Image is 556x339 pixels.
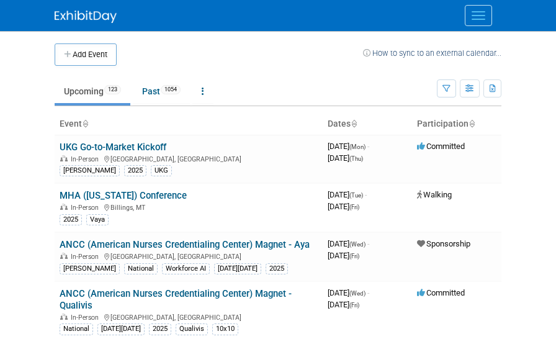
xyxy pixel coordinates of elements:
span: [DATE] [328,202,359,211]
a: How to sync to an external calendar... [363,48,501,58]
span: 1054 [161,85,181,94]
th: Dates [323,114,412,135]
span: (Fri) [349,253,359,260]
span: (Fri) [349,204,359,210]
span: In-Person [71,204,102,212]
div: Workforce AI [162,263,210,274]
div: National [60,323,93,335]
div: 2025 [149,323,171,335]
div: [DATE][DATE] [97,323,145,335]
span: Walking [417,190,452,199]
div: [GEOGRAPHIC_DATA], [GEOGRAPHIC_DATA] [60,251,318,261]
img: In-Person Event [60,314,68,320]
div: 2025 [60,214,82,225]
a: Sort by Start Date [351,119,357,129]
button: Add Event [55,43,117,66]
a: ANCC (American Nurses Credentialing Center) Magnet - Aya [60,239,310,250]
div: [GEOGRAPHIC_DATA], [GEOGRAPHIC_DATA] [60,312,318,322]
th: Event [55,114,323,135]
div: Billings, MT [60,202,318,212]
div: [PERSON_NAME] [60,263,120,274]
span: (Mon) [349,143,365,150]
span: (Fri) [349,302,359,309]
span: (Wed) [349,290,365,297]
span: - [367,142,369,151]
span: (Thu) [349,155,363,162]
div: Vaya [86,214,109,225]
a: UKG Go-to-Market Kickoff [60,142,166,153]
div: National [124,263,158,274]
th: Participation [412,114,501,135]
a: Sort by Participation Type [469,119,475,129]
span: In-Person [71,155,102,163]
div: [PERSON_NAME] [60,165,120,176]
span: [DATE] [328,251,359,260]
img: In-Person Event [60,204,68,210]
span: 123 [104,85,121,94]
img: ExhibitDay [55,11,117,23]
div: 10x10 [212,323,238,335]
a: ANCC (American Nurses Credentialing Center) Magnet - Qualivis [60,288,292,311]
div: 2025 [124,165,146,176]
span: [DATE] [328,142,369,151]
img: In-Person Event [60,155,68,161]
span: - [367,288,369,297]
span: [DATE] [328,239,369,248]
div: Qualivis [176,323,208,335]
a: MHA ([US_STATE]) Conference [60,190,187,201]
span: In-Person [71,253,102,261]
div: UKG [151,165,172,176]
span: - [365,190,367,199]
div: [GEOGRAPHIC_DATA], [GEOGRAPHIC_DATA] [60,153,318,163]
span: (Wed) [349,241,365,248]
div: 2025 [266,263,288,274]
a: Sort by Event Name [82,119,88,129]
img: In-Person Event [60,253,68,259]
button: Menu [465,5,492,26]
a: Past1054 [133,79,190,103]
div: [DATE][DATE] [214,263,261,274]
span: [DATE] [328,190,367,199]
span: [DATE] [328,153,363,163]
a: Upcoming123 [55,79,130,103]
span: Sponsorship [417,239,470,248]
span: Committed [417,142,465,151]
span: In-Person [71,314,102,322]
span: (Tue) [349,192,363,199]
span: Committed [417,288,465,297]
span: [DATE] [328,288,369,297]
span: [DATE] [328,300,359,309]
span: - [367,239,369,248]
